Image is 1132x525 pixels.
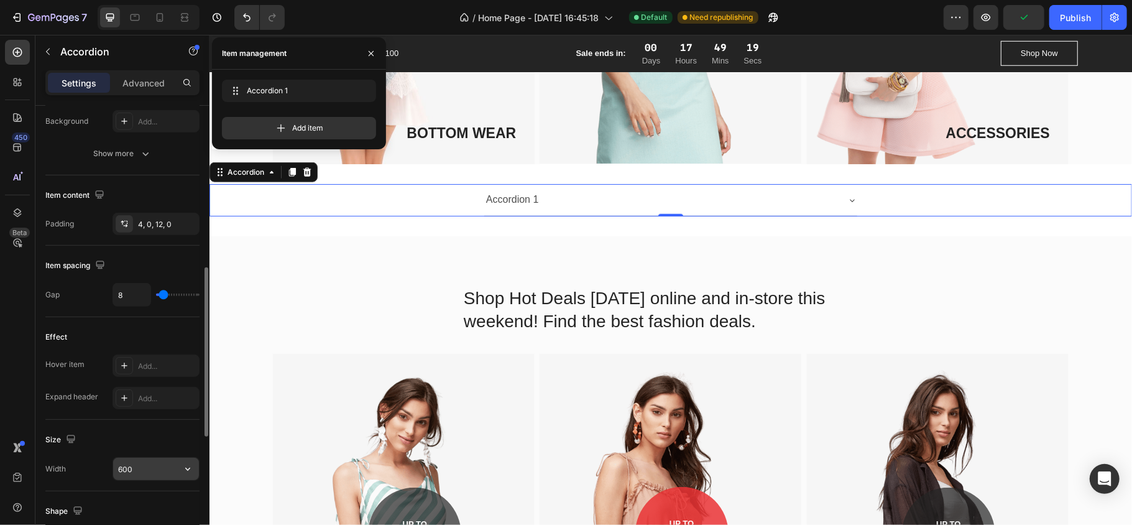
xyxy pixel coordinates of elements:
div: Add... [138,116,196,128]
span: / [473,11,476,24]
div: Width [45,463,66,475]
p: 7 [81,10,87,25]
iframe: To enrich screen reader interactions, please activate Accessibility in Grammarly extension settings [209,35,1132,525]
div: Gap [45,289,60,300]
span: Home Page - [DATE] 16:45:18 [479,11,599,24]
p: Advanced [122,77,165,90]
div: Hover item [45,359,85,370]
div: Undo/Redo [234,5,285,30]
div: Item management [222,48,287,59]
div: Background [45,116,88,127]
div: Item content [45,187,107,204]
div: Effect [45,332,67,343]
div: 4, 0, 12, 0 [138,219,196,230]
div: Show more [94,147,152,160]
input: Auto [113,284,150,306]
span: Accordion 1 [247,85,346,96]
div: Add... [138,361,196,372]
button: Publish [1049,5,1102,30]
span: Need republishing [690,12,753,23]
span: Default [642,12,668,23]
div: Accordion 1 [275,154,331,176]
div: Padding [45,218,74,230]
p: UP TO [427,483,518,495]
div: Item spacing [45,258,108,274]
button: Show more [45,142,200,165]
input: Auto [113,458,199,480]
button: 7 [5,5,93,30]
div: Beta [9,228,30,238]
div: Open Intercom Messenger [1090,464,1120,494]
p: Accordion [60,44,166,59]
div: 450 [12,132,30,142]
p: UP TO [694,483,785,496]
p: Settings [62,77,96,90]
div: Expand header [45,391,98,402]
p: Shop Hot Deals [DATE] online and in-store this weekend! Find the best fashion deals. [254,253,668,298]
div: Size [45,432,78,448]
p: UP TO [160,483,251,496]
div: Publish [1060,11,1091,24]
div: Accordion [16,132,57,143]
div: Shape [45,503,85,520]
p: ACCESSORIES [737,90,840,108]
span: Add item [292,123,323,134]
div: Add... [138,393,196,404]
